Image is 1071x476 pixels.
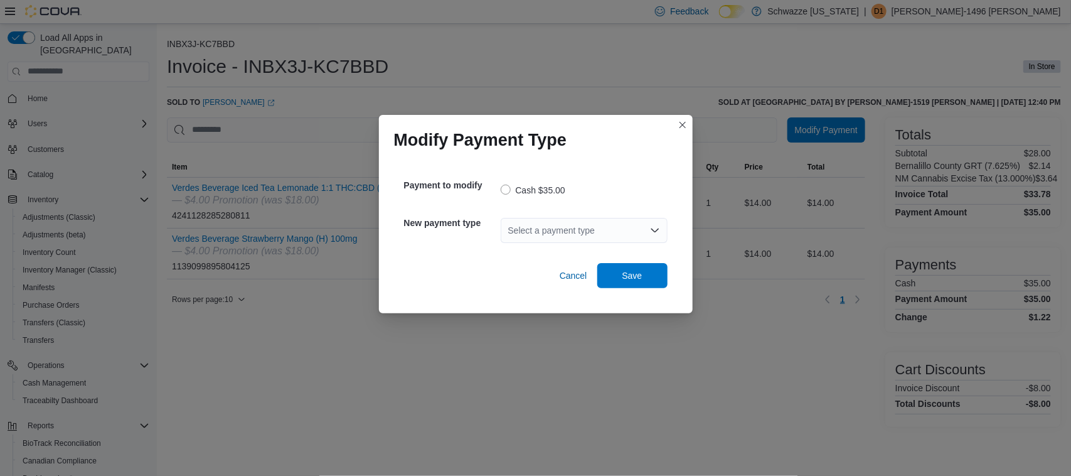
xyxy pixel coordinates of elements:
button: Cancel [555,263,592,288]
span: Save [622,269,642,282]
span: Cancel [560,269,587,282]
button: Open list of options [650,225,660,235]
h1: Modify Payment Type [394,130,567,150]
button: Save [597,263,668,288]
label: Cash $35.00 [501,183,565,198]
h5: New payment type [404,210,498,235]
h5: Payment to modify [404,173,498,198]
input: Accessible screen reader label [508,223,509,238]
button: Closes this modal window [675,117,690,133]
